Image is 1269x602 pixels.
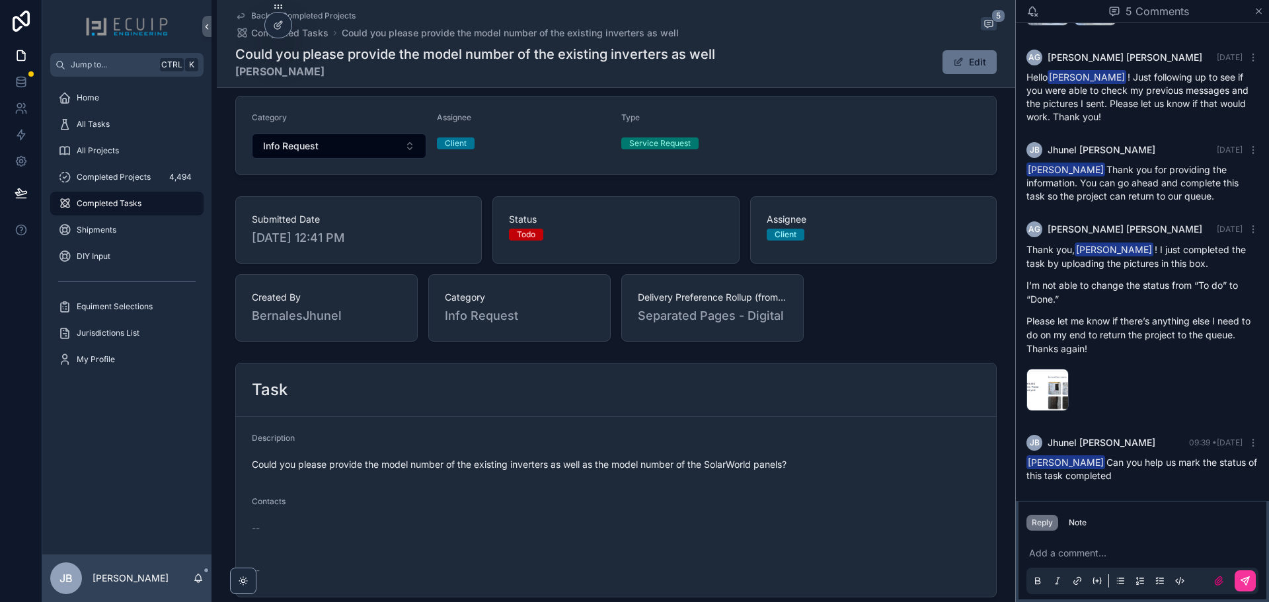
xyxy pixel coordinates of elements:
[1217,145,1243,155] span: [DATE]
[252,112,287,122] span: Category
[1028,224,1040,235] span: AG
[71,59,155,70] span: Jump to...
[1048,51,1202,64] span: [PERSON_NAME] [PERSON_NAME]
[775,229,796,241] div: Client
[1026,314,1258,356] p: Please let me know if there’s anything else I need to do on my end to return the project to the q...
[991,9,1005,22] span: 5
[981,17,997,33] button: 5
[252,379,288,400] h2: Task
[767,213,980,226] span: Assignee
[186,59,197,70] span: K
[77,93,99,103] span: Home
[235,63,715,79] strong: [PERSON_NAME]
[50,86,204,110] a: Home
[77,354,115,365] span: My Profile
[1126,3,1189,19] span: 5 Comments
[50,321,204,345] a: Jurisdictions List
[342,26,679,40] a: Could you please provide the model number of the existing inverters as well
[50,348,204,371] a: My Profile
[1189,437,1243,447] span: 09:39 • [DATE]
[235,45,715,63] h1: Could you please provide the model number of the existing inverters as well
[509,213,722,226] span: Status
[93,572,169,585] p: [PERSON_NAME]
[42,77,211,389] div: scrollable content
[638,307,787,325] span: Separated Pages - Digital
[252,229,465,247] span: [DATE] 12:41 PM
[621,112,640,122] span: Type
[445,307,518,325] span: Info Request
[235,26,328,40] a: Completed Tasks
[1217,224,1243,234] span: [DATE]
[1028,52,1040,63] span: AG
[1030,437,1040,448] span: JB
[85,16,169,37] img: App logo
[1026,515,1058,531] button: Reply
[1048,223,1202,236] span: [PERSON_NAME] [PERSON_NAME]
[1217,52,1243,62] span: [DATE]
[1026,278,1258,306] p: I’m not able to change the status from “To do” to “Done.”
[50,53,204,77] button: Jump to...CtrlK
[252,133,426,159] button: Select Button
[252,433,295,443] span: Description
[77,119,110,130] span: All Tasks
[445,137,467,149] div: Client
[50,218,204,242] a: Shipments
[1048,70,1126,84] span: [PERSON_NAME]
[59,570,73,586] span: JB
[50,139,204,163] a: All Projects
[1048,143,1155,157] span: Jhunel [PERSON_NAME]
[165,169,196,185] div: 4,494
[263,139,319,153] span: Info Request
[50,112,204,136] a: All Tasks
[77,198,141,209] span: Completed Tasks
[77,301,153,312] span: Equiment Selections
[252,496,286,506] span: Contacts
[638,291,787,304] span: Delivery Preference Rollup (from Design projects)
[517,229,535,241] div: Todo
[50,295,204,319] a: Equiment Selections
[50,245,204,268] a: DIY Input
[77,225,116,235] span: Shipments
[1026,163,1105,176] span: [PERSON_NAME]
[629,137,691,149] div: Service Request
[1026,243,1258,270] p: Thank you, ! I just completed the task by uploading the pictures in this box.
[50,192,204,215] a: Completed Tasks
[445,291,594,304] span: Category
[1069,517,1087,528] div: Note
[437,112,471,122] span: Assignee
[1026,71,1249,122] span: Hello ! Just following up to see if you were able to check my previous messages and the pictures ...
[942,50,997,74] button: Edit
[1026,164,1239,202] span: Thank you for providing the information. You can go ahead and complete this task so the project c...
[251,11,356,21] span: Back to Completed Projects
[77,251,110,262] span: DIY Input
[1026,455,1105,469] span: [PERSON_NAME]
[252,291,401,304] span: Created By
[160,58,184,71] span: Ctrl
[77,145,119,156] span: All Projects
[235,11,356,21] a: Back to Completed Projects
[77,328,139,338] span: Jurisdictions List
[1048,436,1155,449] span: Jhunel [PERSON_NAME]
[252,521,260,535] span: --
[252,307,401,325] span: BernalesJhunel
[1063,515,1092,531] button: Note
[252,213,465,226] span: Submitted Date
[1026,457,1257,481] span: Can you help us mark the status of this task completed
[252,564,260,577] span: --
[50,165,204,189] a: Completed Projects4,494
[251,26,328,40] span: Completed Tasks
[1075,243,1153,256] span: [PERSON_NAME]
[1030,145,1040,155] span: JB
[77,172,151,182] span: Completed Projects
[252,458,980,471] span: Could you please provide the model number of the existing inverters as well as the model number o...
